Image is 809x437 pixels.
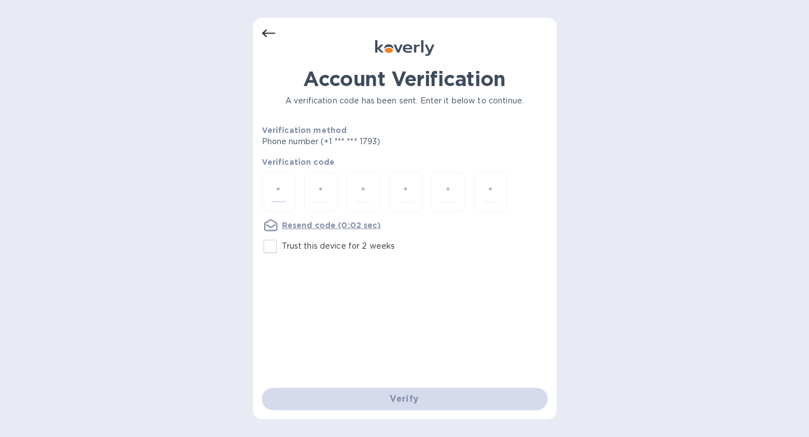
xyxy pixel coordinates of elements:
[282,221,381,230] u: Resend code (0:02 sec)
[262,136,466,148] p: Phone number (+1 *** *** 1793)
[262,67,548,91] h1: Account Verification
[262,156,548,168] p: Verification code
[282,240,395,252] p: Trust this device for 2 weeks
[262,95,548,107] p: A verification code has been sent. Enter it below to continue.
[262,126,347,135] b: Verification method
